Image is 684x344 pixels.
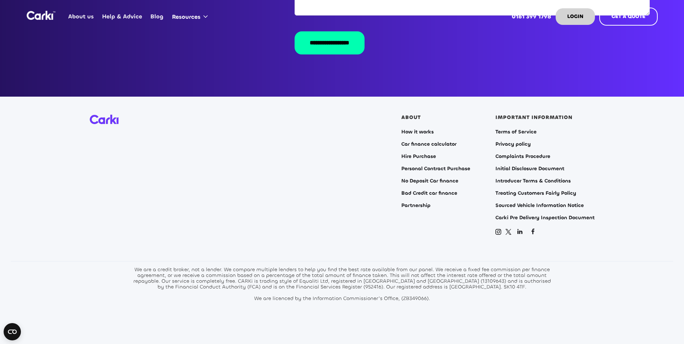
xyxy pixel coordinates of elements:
[512,13,551,20] strong: 0161 399 1798
[27,11,56,20] img: Logo
[64,3,98,31] a: About us
[401,154,436,159] a: Hire Purchase
[27,11,56,20] a: home
[495,190,576,196] a: Treating Customers Fairly Policy
[401,115,421,120] div: ABOUT
[172,13,200,21] div: Resources
[146,3,168,31] a: Blog
[131,267,553,301] div: We are a credit broker, not a lender. We compare multiple lenders to help you find the best rate ...
[401,166,470,172] a: Personal Contract Purchase
[495,178,571,184] a: Introducer Terms & Conditions
[401,141,456,147] a: Car finance calculator
[495,141,531,147] a: Privacy policy
[90,115,119,124] img: Carki logo
[401,178,458,184] a: No Deposit Car finance
[401,129,434,135] a: How it works
[495,215,595,221] a: Carki Pre Delivery Inspection Document
[567,13,583,20] strong: LOGIN
[556,8,595,25] a: LOGIN
[507,3,555,31] a: 0161 399 1798
[4,323,21,340] button: Open CMP widget
[495,129,537,135] a: Terms of Service
[495,203,584,208] a: Sourced Vehicle Information Notice
[401,203,431,208] a: Partnership
[168,3,215,30] div: Resources
[401,190,457,196] a: Bad Credit car finance
[495,115,573,120] div: IMPORTANT INFORMATION
[612,13,645,20] strong: GET A QUOTE
[495,154,550,159] a: Complaints Procedure
[495,166,564,172] a: Initial Disclosure Document
[599,8,658,26] a: GET A QUOTE
[98,3,146,31] a: Help & Advice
